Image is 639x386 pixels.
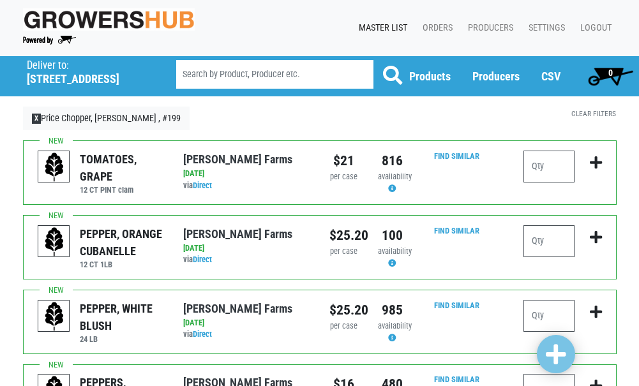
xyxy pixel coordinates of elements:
[608,68,613,78] span: 0
[80,300,164,334] div: PEPPER, WHITE BLUSH
[32,114,41,124] span: X
[183,180,310,192] div: via
[80,260,164,269] h6: 12 CT 1LB
[80,334,164,344] h6: 24 LB
[183,302,292,315] a: [PERSON_NAME] Farms
[183,317,310,329] div: [DATE]
[38,226,70,258] img: placeholder-variety-43d6402dacf2d531de610a020419775a.svg
[378,246,412,256] span: availability
[378,151,407,171] div: 816
[329,300,359,320] div: $25.20
[472,70,520,83] a: Producers
[329,320,359,332] div: per case
[571,109,616,118] a: Clear Filters
[434,301,479,310] a: Find Similar
[23,8,195,31] img: original-fc7597fdc6adbb9d0e2ae620e786d1a2.jpg
[523,300,575,332] input: Qty
[518,16,570,40] a: Settings
[409,70,451,83] a: Products
[193,329,212,339] a: Direct
[183,152,292,166] a: [PERSON_NAME] Farms
[541,70,560,83] a: CSV
[378,300,407,320] div: 985
[523,225,575,257] input: Qty
[80,185,164,195] h6: 12 CT PINT clam
[193,181,212,190] a: Direct
[80,225,164,260] div: PEPPER, ORANGE CUBANELLE
[80,151,164,185] div: TOMATOES, GRAPE
[434,375,479,384] a: Find Similar
[27,56,153,86] span: Price Chopper, Cicero , #199 (5701 Cir Dr E, Cicero, NY 13039, USA)
[27,59,144,72] p: Deliver to:
[183,329,310,341] div: via
[183,254,310,266] div: via
[183,227,292,241] a: [PERSON_NAME] Farms
[434,226,479,235] a: Find Similar
[523,151,575,182] input: Qty
[183,242,310,255] div: [DATE]
[329,171,359,183] div: per case
[329,225,359,246] div: $25.20
[378,172,412,181] span: availability
[570,16,617,40] a: Logout
[458,16,518,40] a: Producers
[329,246,359,258] div: per case
[23,36,76,45] img: Powered by Big Wheelbarrow
[329,151,359,171] div: $21
[378,225,407,246] div: 100
[23,107,190,131] a: XPrice Chopper, [PERSON_NAME] , #199
[176,60,373,89] input: Search by Product, Producer etc.
[38,301,70,332] img: placeholder-variety-43d6402dacf2d531de610a020419775a.svg
[349,16,412,40] a: Master List
[378,321,412,330] span: availability
[582,63,639,89] a: 0
[434,151,479,161] a: Find Similar
[412,16,458,40] a: Orders
[193,255,212,264] a: Direct
[38,151,70,183] img: placeholder-variety-43d6402dacf2d531de610a020419775a.svg
[183,168,310,180] div: [DATE]
[27,72,144,86] h5: [STREET_ADDRESS]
